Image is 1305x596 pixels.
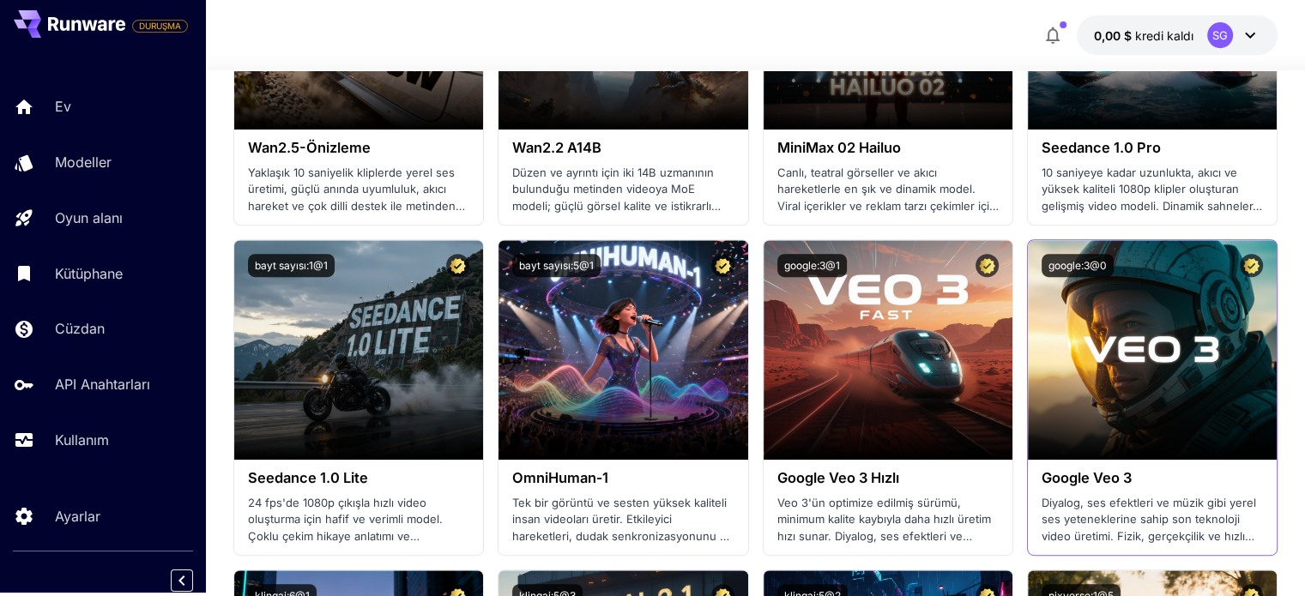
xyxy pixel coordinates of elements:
[255,259,328,272] font: bayt sayısı:1@1
[711,254,734,277] button: Sertifikalı Model – En iyi performans için onaylanmış ve ticari lisansı içermektedir.
[248,139,371,156] font: Wan2.5-Önizleme
[1212,28,1228,42] font: SG
[777,139,901,156] font: MiniMax 02 Hailuo
[512,166,724,246] font: Düzen ve ayrıntı için iki 14B uzmanının bulunduğu metinden videoya MoE modeli; güçlü görsel kalit...
[171,569,193,592] button: Kenar çubuğunu daralt
[55,265,123,282] font: Kütüphane
[976,254,999,277] button: Sertifikalı Model – En iyi performans için onaylanmış ve ticari lisansı içermektedir.
[764,240,1012,460] img: alt
[184,565,206,596] div: Kenar çubuğunu daralt
[519,259,594,272] font: bayt sayısı:5@1
[512,139,601,156] font: Wan2.2 A14B
[777,166,999,230] font: Canlı, teatral görseller ve akıcı hareketlerle en şık ve dinamik model. Viral içerikler ve reklam...
[1077,15,1278,55] button: $0.00SG
[777,496,991,593] font: Veo 3'ün optimize edilmiş sürümü, minimum kalite kaybıyla daha hızlı üretim hızı sunar. Diyalog, ...
[55,98,71,115] font: Ev
[446,254,469,277] button: Sertifikalı Model – En iyi performans için onaylanmış ve ticari lisansı içermektedir.
[248,166,465,246] font: Yaklaşık 10 saniyelik kliplerde yerel ses üretimi, güçlü anında uyumluluk, akıcı hareket ve çok d...
[1042,139,1161,156] font: Seedance 1.0 Pro
[248,254,335,277] button: bayt sayısı:1@1
[55,376,150,393] font: API Anahtarları
[55,508,100,525] font: Ayarlar
[132,15,188,36] span: Platformun tüm işlevlerini etkinleştirmek için ödeme kartınızı ekleyin.
[1094,27,1193,45] div: $0.00
[55,431,109,449] font: Kullanım
[55,154,112,171] font: Modeller
[1042,254,1114,277] button: google:3@0
[248,496,454,560] font: 24 fps'de 1080p çıkışla hızlı video oluşturma için hafif ve verimli model. Çoklu çekim hikaye anl...
[784,259,840,272] font: google:3@1
[1094,28,1132,43] font: 0,00 $
[777,254,847,277] button: google:3@1
[512,254,601,277] button: bayt sayısı:5@1
[512,469,608,486] font: OmniHuman‑1
[777,469,899,486] font: Google Veo 3 Hızlı
[55,209,123,226] font: Oyun alanı
[139,21,181,31] font: DURUŞMA
[234,240,483,460] img: alt
[1135,28,1193,43] font: kredi kaldı
[1240,254,1263,277] button: Sertifikalı Model – En iyi performans için onaylanmış ve ticari lisansı içermektedir.
[1042,469,1132,486] font: Google Veo 3
[1048,259,1107,272] font: google:3@0
[55,320,105,337] font: Cüzdan
[1042,166,1262,246] font: 10 saniyeye kadar uzunlukta, akıcı ve yüksek kaliteli 1080p klipler oluşturan gelişmiş video mode...
[248,469,368,486] font: Seedance 1.0 Lite
[498,240,747,460] img: alt
[1028,240,1277,460] img: alt
[1042,496,1256,560] font: Diyalog, ses efektleri ve müzik gibi yerel ses yeteneklerine sahip son teknoloji video üretimi. F...
[512,496,733,560] font: Tek bir görüntü ve sesten yüksek kaliteli insan videoları üretir. Etkileyici hareketleri, dudak s...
